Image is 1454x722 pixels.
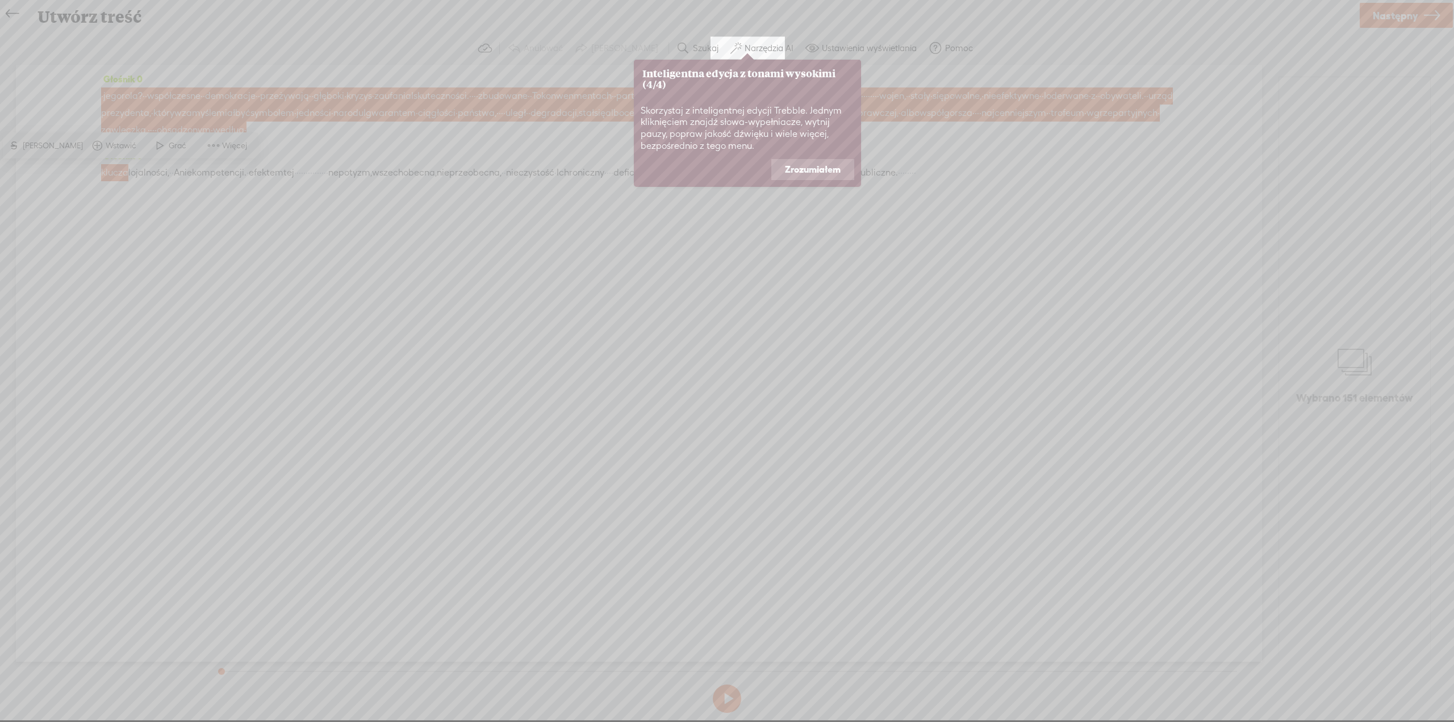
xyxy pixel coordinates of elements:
[642,67,835,91] font: Inteligentna edycja z tonami wysokimi (4/4)
[641,105,842,151] font: Skorzystaj z inteligentnej edycji Trebble. Jednym kliknięciem znajdź słowa-wypełniacze, wytnij pa...
[745,43,793,53] font: Narzędzia AI
[726,37,801,60] button: Narzędzia AI
[785,164,841,174] font: Zrozumiałem
[771,159,854,181] button: Zrozumiałem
